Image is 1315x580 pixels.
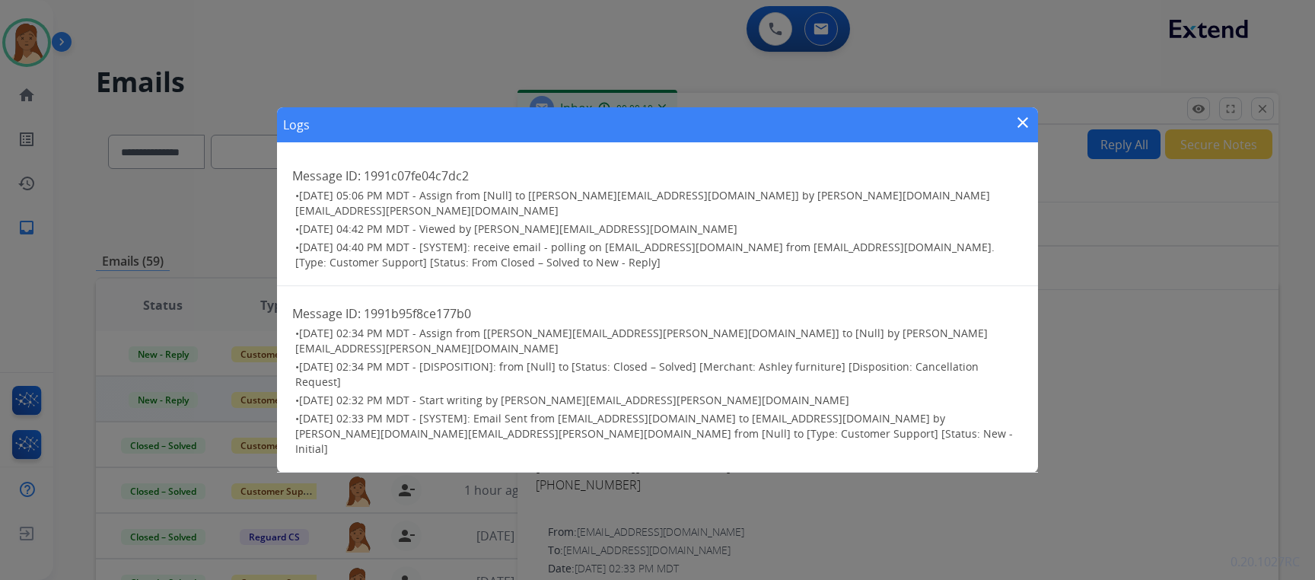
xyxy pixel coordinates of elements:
[295,359,1023,390] h3: •
[292,167,361,184] span: Message ID:
[364,305,471,322] span: 1991b95f8ce177b0
[1231,553,1300,571] p: 0.20.1027RC
[295,221,1023,237] h3: •
[295,188,1023,218] h3: •
[299,221,737,236] span: [DATE] 04:42 PM MDT - Viewed by [PERSON_NAME][EMAIL_ADDRESS][DOMAIN_NAME]
[283,116,310,134] h1: Logs
[292,305,361,322] span: Message ID:
[295,411,1013,456] span: [DATE] 02:33 PM MDT - [SYSTEM]: Email Sent from [EMAIL_ADDRESS][DOMAIN_NAME] to [EMAIL_ADDRESS][D...
[295,393,1023,408] h3: •
[295,240,1023,270] h3: •
[295,326,1023,356] h3: •
[295,411,1023,457] h3: •
[364,167,469,184] span: 1991c07fe04c7dc2
[295,326,988,355] span: [DATE] 02:34 PM MDT - Assign from [[PERSON_NAME][EMAIL_ADDRESS][PERSON_NAME][DOMAIN_NAME]] to [Nu...
[295,240,995,269] span: [DATE] 04:40 PM MDT - [SYSTEM]: receive email - polling on [EMAIL_ADDRESS][DOMAIN_NAME] from [EMA...
[295,188,990,218] span: [DATE] 05:06 PM MDT - Assign from [Null] to [[PERSON_NAME][EMAIL_ADDRESS][DOMAIN_NAME]] by [PERSO...
[295,359,979,389] span: [DATE] 02:34 PM MDT - [DISPOSITION]: from [Null] to [Status: Closed – Solved] [Merchant: Ashley f...
[1014,113,1032,132] mat-icon: close
[299,393,849,407] span: [DATE] 02:32 PM MDT - Start writing by [PERSON_NAME][EMAIL_ADDRESS][PERSON_NAME][DOMAIN_NAME]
